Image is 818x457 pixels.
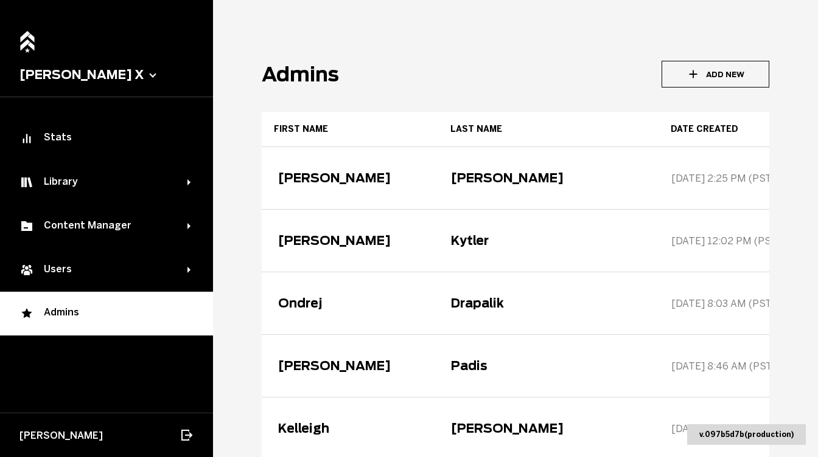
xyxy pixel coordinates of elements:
div: Ondrej [278,296,323,311]
div: Library [19,175,187,190]
button: [PERSON_NAME] [274,358,394,374]
div: Drapalik [451,296,504,311]
div: Kytler [451,233,489,248]
div: [PERSON_NAME] [451,171,564,185]
button: Ondrej [274,295,326,311]
div: [DATE] 6:15 AM (PST) [671,423,774,435]
div: [DATE] 12:02 PM (PST) [671,235,781,247]
button: Log out [179,422,194,448]
div: Content Manager [19,219,187,233]
button: Add New [662,61,769,88]
a: Home [16,24,38,50]
div: [PERSON_NAME] [451,421,564,436]
div: [DATE] 2:25 PM (PST) [671,173,775,184]
span: [PERSON_NAME] [19,430,103,441]
button: [PERSON_NAME] X [19,67,194,82]
div: Kelleigh [278,421,329,436]
div: v. 097b5d7b ( production ) [687,424,806,445]
button: [PERSON_NAME] [274,170,394,186]
button: [PERSON_NAME] [274,233,394,249]
button: Kelleigh [274,421,333,436]
div: [PERSON_NAME] [278,359,391,373]
th: Date created [659,112,794,147]
div: [DATE] 8:46 AM (PST) [671,360,776,372]
div: [PERSON_NAME] [278,171,391,185]
div: Admins [19,306,194,321]
div: [DATE] 8:03 AM (PST) [671,298,775,309]
th: First name [262,112,438,147]
div: Users [19,263,187,277]
div: Stats [19,131,194,146]
th: Last name [438,112,659,147]
h1: Admins [262,63,339,86]
div: [PERSON_NAME] [278,233,391,248]
div: Padis [451,359,488,373]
